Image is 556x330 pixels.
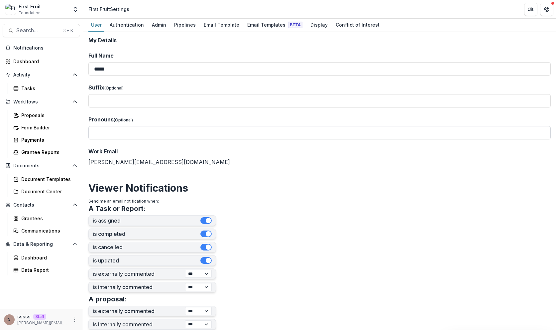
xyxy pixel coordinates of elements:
div: Dashboard [21,254,75,261]
a: Tasks [11,83,80,94]
a: Communications [11,225,80,236]
span: Work Email [88,148,118,155]
span: Activity [13,72,69,78]
a: Email Templates Beta [245,19,305,32]
h2: My Details [88,37,551,44]
a: Dashboard [3,56,80,67]
div: Tasks [21,85,75,92]
a: Display [308,19,330,32]
span: Workflows [13,99,69,105]
p: sssss [17,313,31,320]
div: Grantee Reports [21,149,75,156]
button: Notifications [3,43,80,53]
div: Email Templates [245,20,305,30]
div: Proposals [21,112,75,119]
div: Communications [21,227,75,234]
span: Full Name [88,52,114,59]
div: Pipelines [171,20,198,30]
button: Open Documents [3,160,80,171]
span: (Optional) [114,117,133,122]
a: Document Templates [11,174,80,185]
label: is internally commented [93,321,185,328]
div: sssss [8,317,11,322]
a: Dashboard [11,252,80,263]
a: Grantee Reports [11,147,80,158]
a: Email Template [201,19,242,32]
label: is externally commented [93,271,185,277]
div: Display [308,20,330,30]
div: Form Builder [21,124,75,131]
button: Open Workflows [3,96,80,107]
label: is updated [93,257,200,264]
a: Form Builder [11,122,80,133]
label: is cancelled [93,244,200,250]
div: First Fruit [19,3,41,10]
a: Grantees [11,213,80,224]
span: Contacts [13,202,69,208]
div: Document Templates [21,176,75,183]
div: ⌘ + K [61,27,74,34]
a: Admin [149,19,169,32]
a: Data Report [11,264,80,275]
label: is externally commented [93,308,185,314]
h2: Viewer Notifications [88,182,551,194]
div: Email Template [201,20,242,30]
button: Open entity switcher [71,3,80,16]
label: is completed [93,231,200,237]
div: Authentication [107,20,147,30]
div: Conflict of Interest [333,20,382,30]
span: Data & Reporting [13,242,69,247]
h3: A proposal: [88,295,127,303]
span: Documents [13,163,69,169]
div: Admin [149,20,169,30]
nav: breadcrumb [86,4,132,14]
button: Open Data & Reporting [3,239,80,249]
img: First Fruit [5,4,16,15]
button: More [71,316,79,324]
div: Document Center [21,188,75,195]
a: Conflict of Interest [333,19,382,32]
a: Document Center [11,186,80,197]
span: Foundation [19,10,41,16]
button: Open Activity [3,70,80,80]
button: Get Help [540,3,553,16]
label: is assigned [93,218,200,224]
a: Authentication [107,19,147,32]
span: Search... [16,27,58,34]
span: Pronouns [88,116,114,123]
div: First Fruit Settings [88,6,129,13]
button: Partners [524,3,537,16]
p: Staff [33,314,46,320]
span: (Optional) [104,85,124,90]
label: is internally commented [93,284,185,290]
span: Beta [288,22,302,28]
div: Grantees [21,215,75,222]
div: [PERSON_NAME][EMAIL_ADDRESS][DOMAIN_NAME] [88,147,551,166]
a: User [88,19,104,32]
span: Notifications [13,45,77,51]
div: Dashboard [13,58,75,65]
a: Payments [11,134,80,145]
button: Search... [3,24,80,37]
div: User [88,20,104,30]
p: [PERSON_NAME][EMAIL_ADDRESS][DOMAIN_NAME] [17,320,68,326]
h3: A Task or Report: [88,205,146,213]
a: Proposals [11,110,80,121]
div: Data Report [21,266,75,273]
span: Send me an email notification when: [88,199,159,204]
div: Payments [21,136,75,143]
button: Open Contacts [3,200,80,210]
a: Pipelines [171,19,198,32]
span: Suffix [88,84,104,91]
